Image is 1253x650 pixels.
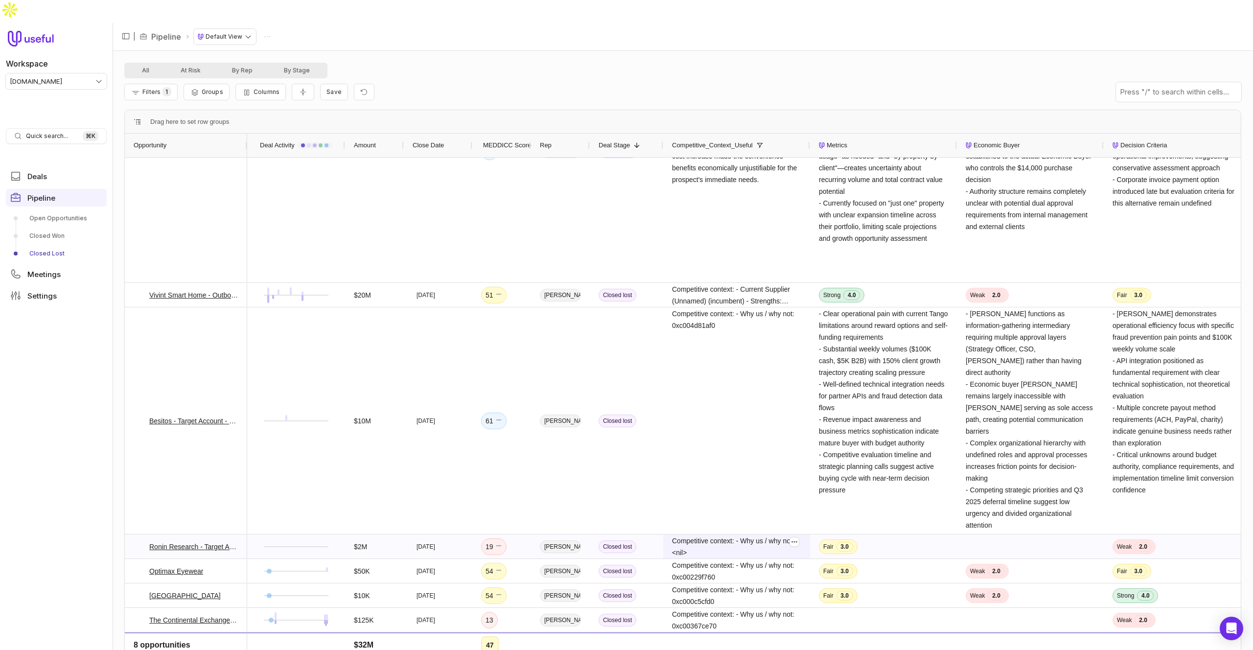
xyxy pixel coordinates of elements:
span: Columns [254,88,279,95]
button: Collapse sidebar [118,29,133,44]
span: Closed lost [599,614,636,627]
span: Quick search... [26,132,68,140]
span: 2.0 [1135,542,1151,552]
span: Strong [823,291,840,299]
span: $10K [354,590,370,602]
button: All [126,65,165,76]
span: 3.0 [836,566,853,576]
span: Weak [1117,616,1132,624]
span: No change [495,291,502,299]
span: Weak [970,592,985,600]
span: Competitive context: - Why us / why not: 0xc000c5cfd0 [672,584,801,607]
time: [DATE] [417,417,435,425]
span: $10M [354,415,371,427]
span: Closed lost [599,540,636,553]
button: Filter Pipeline [124,84,178,100]
div: 19 [486,541,502,553]
a: Besitos - Target Account - Outbound [149,415,238,427]
div: MEDDICC Score [481,134,522,157]
label: Workspace [6,58,48,70]
a: Deals [6,167,107,185]
div: Row Groups [150,116,229,128]
span: Fair [1117,291,1127,299]
div: Metrics [819,134,948,157]
time: [DATE] [417,543,435,551]
span: Competitive_Context_Useful [672,139,753,151]
span: Competitive context: - Why us / why not: 0xc00229f760 [672,559,801,583]
a: Settings [6,287,107,304]
span: 3.0 [1130,290,1147,300]
button: By Rep [216,65,268,76]
input: Press "/" to search within cells... [1116,82,1241,102]
span: 3.0 [836,542,853,552]
span: Groups [202,88,223,95]
button: Group Pipeline [184,84,230,100]
time: [DATE] [417,616,435,624]
div: 54 [486,565,502,577]
button: Columns [235,84,286,100]
span: Drag here to set row groups [150,116,229,128]
span: [PERSON_NAME] [540,540,581,553]
span: No change [495,543,502,551]
span: | [133,31,136,43]
span: Fair [823,567,834,575]
div: 54 [486,590,502,602]
span: 4.0 [1137,591,1154,601]
span: No change [495,567,502,575]
div: Pipeline submenu [6,210,107,261]
div: Decision Criteria [1113,134,1242,157]
button: Collapse all rows [292,84,314,101]
span: 3.0 [836,591,853,601]
span: Filters [142,88,161,95]
span: [PERSON_NAME] [540,589,581,602]
span: Competitive context: - Current Supplier (Unnamed) (incumbent) - Strengths: Provides both gift car... [672,283,801,307]
span: Pipeline [27,194,55,202]
span: Weak [1117,543,1132,551]
span: Weak [970,291,985,299]
time: [DATE] [417,567,435,575]
span: 2.0 [988,290,1004,300]
span: 1 [162,87,171,96]
span: Fair [823,592,834,600]
time: [DATE] [417,592,435,600]
span: Strong [1117,592,1134,600]
a: The Continental Exchange LLC - Outbound [149,614,238,626]
span: Competitive context: - Why us / why not: 0xc00367ce70 [672,608,801,632]
a: Pipeline [151,31,181,43]
span: [PERSON_NAME] [540,289,581,302]
span: MEDDICC Score [483,139,531,151]
span: $50K [354,565,370,577]
a: Pipeline [6,189,107,207]
span: Closed lost [599,565,636,578]
span: - [PERSON_NAME] demonstrates operational efficiency focus with specific fraud prevention pain poi... [1113,310,1236,494]
span: Settings [27,292,57,300]
span: Closed lost [599,589,636,602]
span: 2.0 [1135,615,1151,625]
span: No change [495,417,502,425]
button: By Stage [268,65,325,76]
a: Ronin Research - Target Account- SampleCon 2025 [149,541,238,553]
button: Create a new saved view [320,84,348,100]
span: Deals [27,173,47,180]
span: Close Date [413,139,444,151]
kbd: ⌘ K [83,131,98,141]
span: $125K [354,614,373,626]
a: Vivint Smart Home - Outbound - Target Account Deal [149,289,238,301]
span: Fair [823,543,834,551]
span: Economic Buyer [974,139,1020,151]
span: [PERSON_NAME] [540,565,581,578]
span: [PERSON_NAME] [540,614,581,627]
a: Closed Won [6,228,107,244]
span: 4.0 [843,290,860,300]
span: $20M [354,289,371,301]
span: Decision Criteria [1120,139,1167,151]
button: At Risk [165,65,216,76]
span: Closed lost [599,289,636,302]
span: Deal Stage [599,139,630,151]
span: Meetings [27,271,61,278]
span: 2.0 [988,591,1004,601]
span: Save [326,88,342,95]
span: No change [495,592,502,600]
button: Reset view [354,84,374,101]
span: Competitive context: - Why us / why not: <nil> [672,535,801,558]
